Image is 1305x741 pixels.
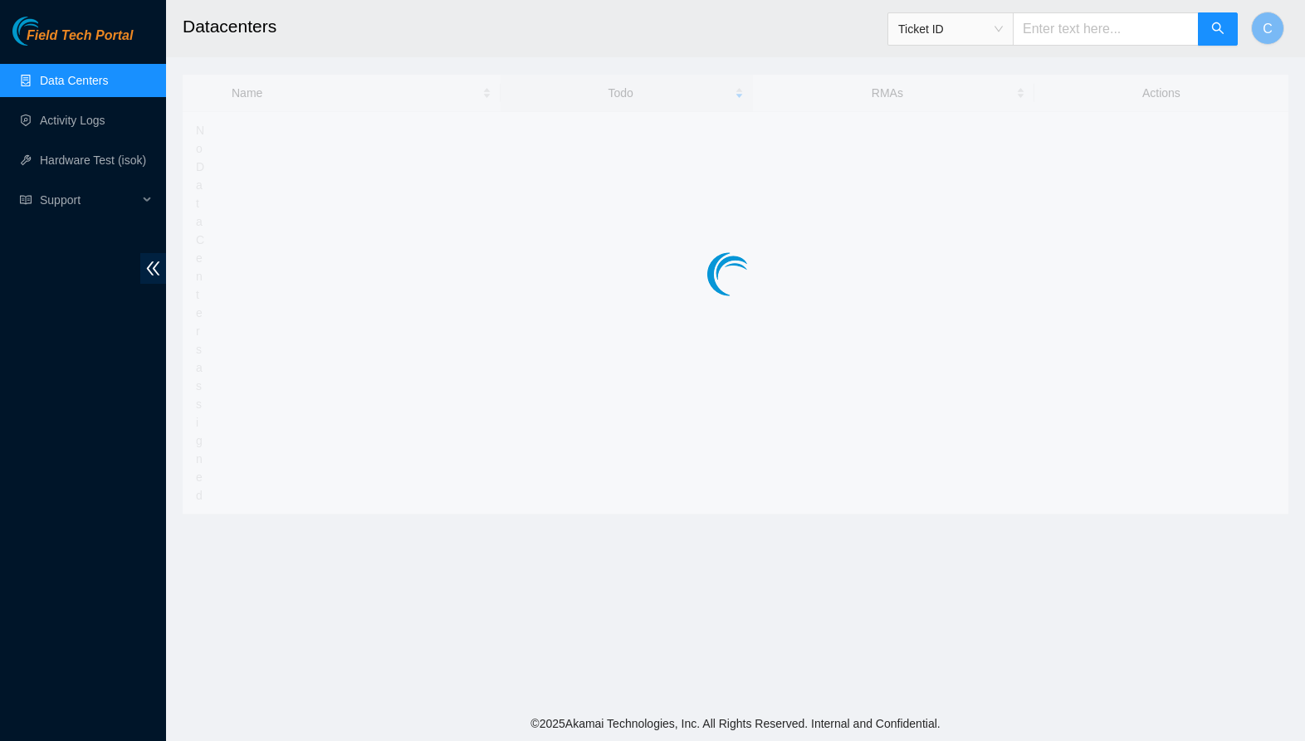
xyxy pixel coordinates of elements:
span: Ticket ID [898,17,1003,41]
span: double-left [140,253,166,284]
button: C [1251,12,1284,45]
a: Data Centers [40,74,108,87]
span: C [1263,18,1273,39]
a: Hardware Test (isok) [40,154,146,167]
span: Support [40,183,138,217]
span: Field Tech Portal [27,28,133,44]
span: search [1211,22,1224,37]
button: search [1198,12,1238,46]
input: Enter text here... [1013,12,1199,46]
a: Akamai TechnologiesField Tech Portal [12,30,133,51]
span: read [20,194,32,206]
img: Akamai Technologies [12,17,84,46]
footer: © 2025 Akamai Technologies, Inc. All Rights Reserved. Internal and Confidential. [166,706,1305,741]
a: Activity Logs [40,114,105,127]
